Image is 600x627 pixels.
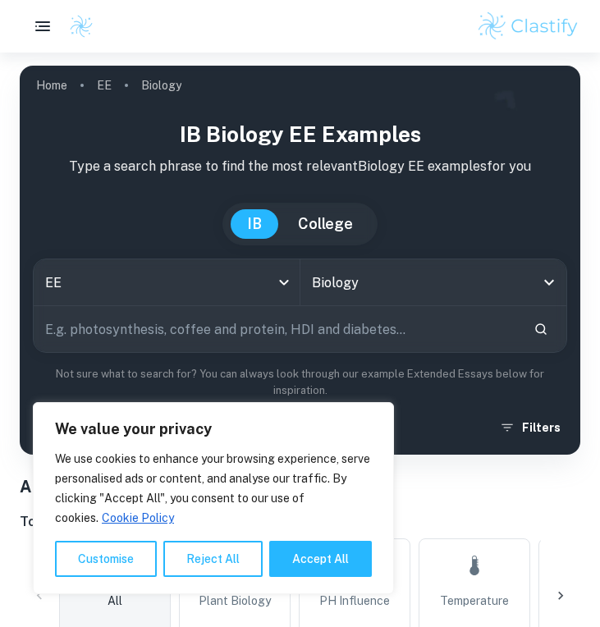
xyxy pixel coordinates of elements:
[538,271,561,294] button: Open
[20,512,580,532] h6: Topic
[69,14,94,39] img: Clastify logo
[33,402,394,594] div: We value your privacy
[199,592,271,610] span: Plant Biology
[59,14,94,39] a: Clastify logo
[141,76,181,94] p: Biology
[20,474,580,499] h1: All Biology EE Examples
[33,157,567,176] p: Type a search phrase to find the most relevant Biology EE examples for you
[231,209,278,239] button: IB
[55,449,372,528] p: We use cookies to enhance your browsing experience, serve personalised ads or content, and analys...
[36,74,67,97] a: Home
[440,592,509,610] span: Temperature
[282,209,369,239] button: College
[33,118,567,150] h1: IB Biology EE examples
[496,413,567,442] button: Filters
[20,66,580,455] img: profile cover
[163,541,263,577] button: Reject All
[33,366,567,400] p: Not sure what to search for? You can always look through our example Extended Essays below for in...
[269,541,372,577] button: Accept All
[34,306,520,352] input: E.g. photosynthesis, coffee and protein, HDI and diabetes...
[55,541,157,577] button: Customise
[101,510,175,525] a: Cookie Policy
[476,10,580,43] img: Clastify logo
[319,592,390,610] span: pH Influence
[34,259,300,305] div: EE
[97,74,112,97] a: EE
[55,419,372,439] p: We value your privacy
[108,592,122,610] span: All
[527,315,555,343] button: Search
